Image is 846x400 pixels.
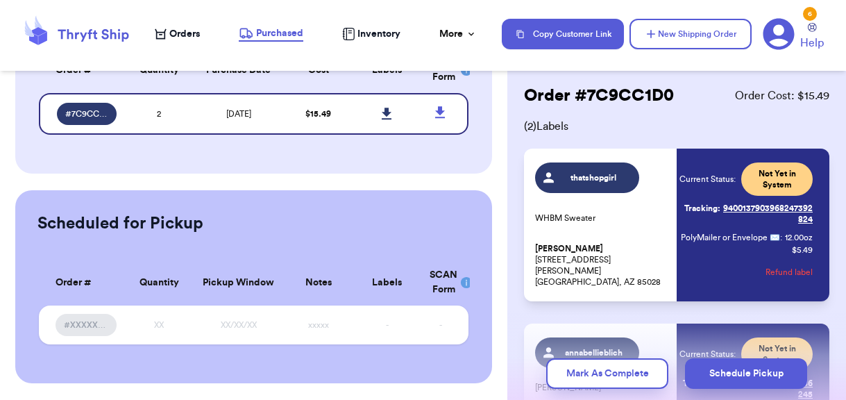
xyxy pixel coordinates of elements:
[37,212,203,235] h2: Scheduled for Pickup
[194,260,284,306] th: Pickup Window
[439,321,442,329] span: -
[535,243,668,287] p: [STREET_ADDRESS][PERSON_NAME] [GEOGRAPHIC_DATA], AZ 85028
[735,87,829,104] span: Order Cost: $ 15.49
[561,172,627,183] span: thatshopgirl
[785,232,813,243] span: 12.00 oz
[524,118,829,135] span: ( 2 ) Labels
[154,321,164,329] span: XX
[221,321,257,329] span: XX/XX/XX
[39,260,125,306] th: Order #
[750,168,804,190] span: Not Yet in System
[305,110,331,118] span: $ 15.49
[803,7,817,21] div: 6
[308,321,329,329] span: xxxxx
[353,260,421,306] th: Labels
[157,110,161,118] span: 2
[357,27,400,41] span: Inventory
[685,358,807,389] button: Schedule Pickup
[256,26,303,40] span: Purchased
[546,358,668,389] button: Mark As Complete
[629,19,752,49] button: New Shipping Order
[679,197,813,231] a: Tracking:9400137903968247392824
[502,19,624,49] button: Copy Customer Link
[65,108,108,119] span: # 7C9CC1D0
[800,35,824,51] span: Help
[125,260,194,306] th: Quantity
[780,232,782,243] span: :
[284,260,353,306] th: Notes
[792,244,813,256] p: $ 5.49
[535,212,668,224] p: WHBM Sweater
[750,343,804,365] span: Not Yet in System
[155,27,200,41] a: Orders
[342,27,400,41] a: Inventory
[765,257,813,287] button: Refund label
[439,27,477,41] div: More
[679,174,736,185] span: Current Status:
[386,321,389,329] span: -
[239,26,303,42] a: Purchased
[684,203,720,214] span: Tracking:
[681,233,780,242] span: PolyMailer or Envelope ✉️
[763,18,795,50] a: 6
[535,244,603,254] span: [PERSON_NAME]
[169,27,200,41] span: Orders
[226,110,251,118] span: [DATE]
[800,23,824,51] a: Help
[524,85,674,107] h2: Order # 7C9CC1D0
[430,268,452,297] div: SCAN Form
[64,319,108,331] span: #XXXXXXXX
